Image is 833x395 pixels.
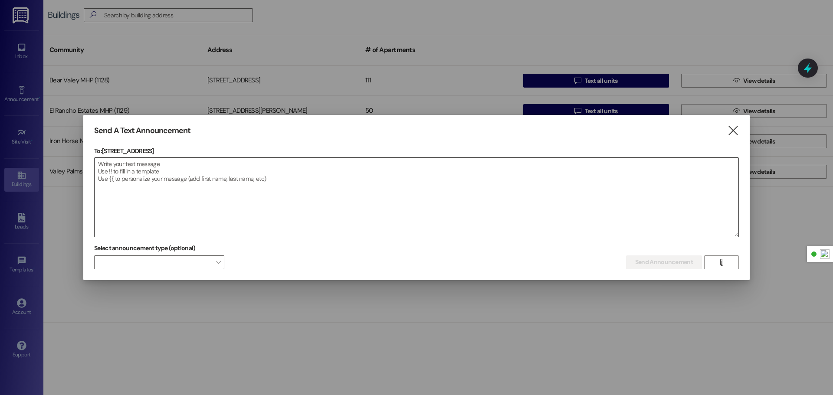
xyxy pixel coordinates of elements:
p: To: [STREET_ADDRESS] [94,147,739,155]
label: Select announcement type (optional) [94,242,196,255]
i:  [727,126,739,135]
i:  [718,259,725,266]
button: Send Announcement [626,255,702,269]
span: Send Announcement [635,258,693,267]
h3: Send A Text Announcement [94,126,190,136]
